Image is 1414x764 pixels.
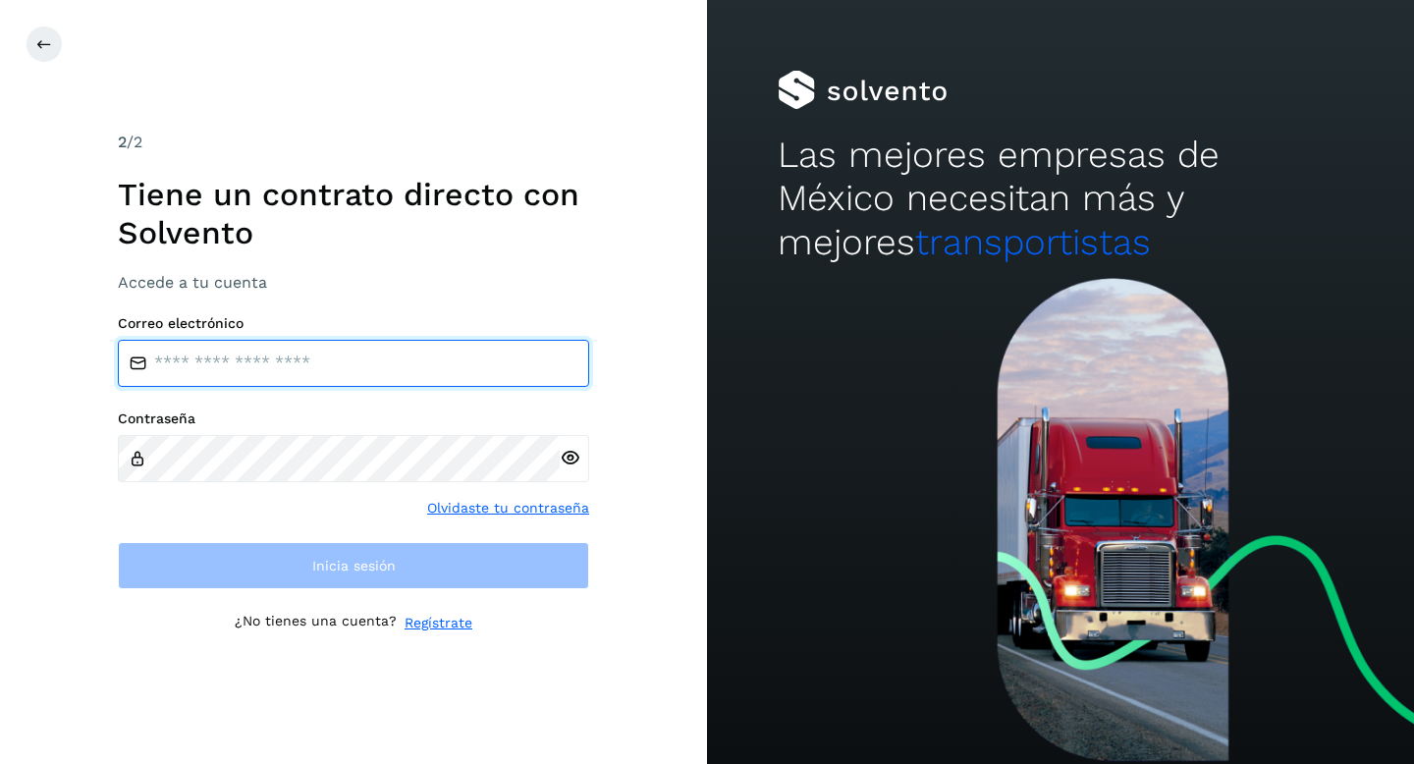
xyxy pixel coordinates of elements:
p: ¿No tienes una cuenta? [235,613,397,633]
span: transportistas [915,221,1151,263]
span: 2 [118,133,127,151]
label: Contraseña [118,410,589,427]
h1: Tiene un contrato directo con Solvento [118,176,589,251]
h2: Las mejores empresas de México necesitan más y mejores [778,134,1343,264]
label: Correo electrónico [118,315,589,332]
div: /2 [118,131,589,154]
span: Inicia sesión [312,559,396,573]
h3: Accede a tu cuenta [118,273,589,292]
a: Olvidaste tu contraseña [427,498,589,518]
a: Regístrate [405,613,472,633]
button: Inicia sesión [118,542,589,589]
